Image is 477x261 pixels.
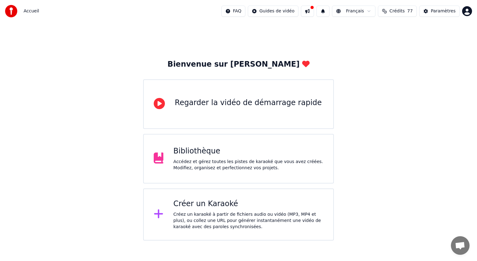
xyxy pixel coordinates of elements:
div: Bienvenue sur [PERSON_NAME] [167,60,309,69]
nav: breadcrumb [24,8,39,14]
div: Paramètres [431,8,456,14]
span: Accueil [24,8,39,14]
img: youka [5,5,17,17]
span: 77 [407,8,413,14]
button: Crédits77 [378,6,417,17]
div: Regarder la vidéo de démarrage rapide [175,98,322,108]
button: FAQ [221,6,245,17]
div: Bibliothèque [173,146,323,156]
div: Accédez et gérez toutes les pistes de karaoké que vous avez créées. Modifiez, organisez et perfec... [173,159,323,171]
button: Paramètres [419,6,460,17]
button: Guides de vidéo [248,6,298,17]
div: Créez un karaoké à partir de fichiers audio ou vidéo (MP3, MP4 et plus), ou collez une URL pour g... [173,211,323,230]
span: Crédits [389,8,405,14]
div: Créer un Karaoké [173,199,323,209]
div: Ouvrir le chat [451,236,470,255]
